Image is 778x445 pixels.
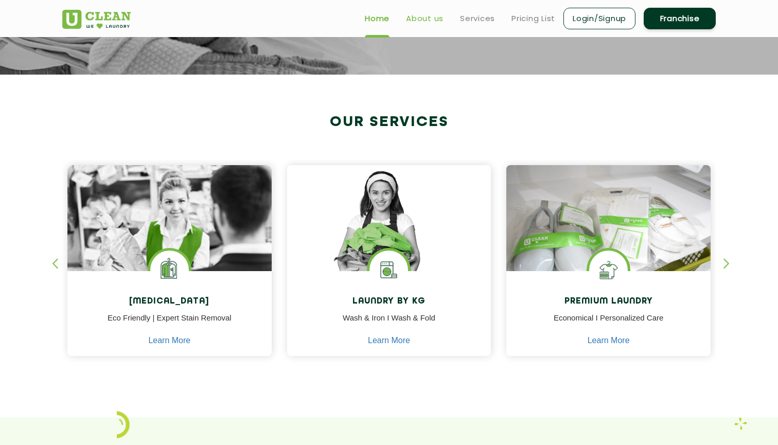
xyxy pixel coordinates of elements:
h4: Laundry by Kg [295,297,484,307]
a: Franchise [644,8,716,29]
img: Shoes Cleaning [589,251,628,289]
img: Laundry wash and iron [734,417,747,430]
h2: Our Services [62,114,716,131]
img: a girl with laundry basket [287,165,491,301]
a: Home [365,12,390,25]
p: Economical I Personalized Care [514,312,703,335]
img: Drycleaners near me [67,165,272,329]
a: Login/Signup [563,8,635,29]
h4: [MEDICAL_DATA] [75,297,264,307]
a: About us [406,12,444,25]
a: Services [460,12,495,25]
p: Eco Friendly | Expert Stain Removal [75,312,264,335]
p: Wash & Iron I Wash & Fold [295,312,484,335]
a: Pricing List [511,12,555,25]
a: Learn More [148,336,190,345]
h4: Premium Laundry [514,297,703,307]
a: Learn More [588,336,630,345]
img: laundry done shoes and clothes [506,165,711,301]
img: icon_2.png [117,411,130,438]
img: UClean Laundry and Dry Cleaning [62,10,131,29]
img: laundry washing machine [369,251,408,289]
a: Learn More [368,336,410,345]
img: Laundry Services near me [150,251,189,289]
